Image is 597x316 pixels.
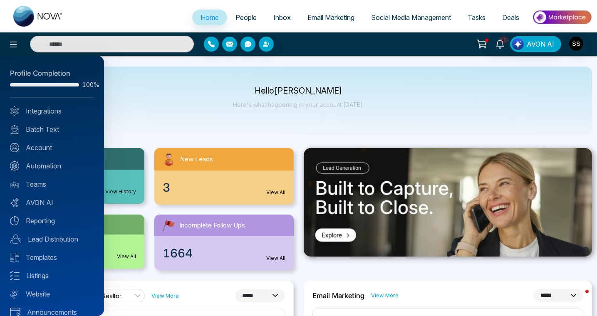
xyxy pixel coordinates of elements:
img: Listings.svg [10,271,20,280]
a: Account [10,143,94,153]
iframe: Intercom live chat [569,288,589,308]
img: Website.svg [10,289,19,299]
a: Automation [10,161,94,171]
a: AVON AI [10,197,94,207]
img: batch_text_white.png [10,125,19,134]
img: Account.svg [10,143,19,152]
a: Listings [10,271,94,281]
img: team.svg [10,180,19,189]
img: Automation.svg [10,161,19,170]
span: 100% [82,82,94,88]
a: Lead Distribution [10,234,94,244]
img: Reporting.svg [10,216,19,225]
img: Integrated.svg [10,106,19,116]
img: Avon-AI.svg [10,198,19,207]
img: Lead-dist.svg [10,235,21,244]
a: Templates [10,252,94,262]
a: Integrations [10,106,94,116]
div: Profile Completion [10,68,94,79]
a: Reporting [10,216,94,226]
a: Batch Text [10,124,94,134]
a: Website [10,289,94,299]
a: Teams [10,179,94,189]
img: Templates.svg [10,253,19,262]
